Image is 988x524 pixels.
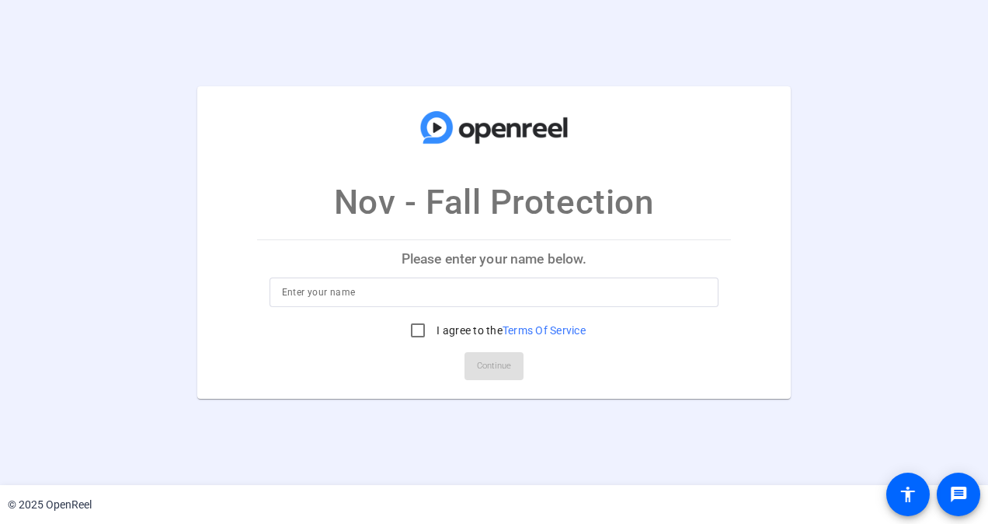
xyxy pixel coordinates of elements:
mat-icon: message [949,485,968,504]
input: Enter your name [282,283,707,302]
mat-icon: accessibility [899,485,917,504]
a: Terms Of Service [503,324,586,337]
p: Please enter your name below. [257,240,732,278]
p: Nov - Fall Protection [334,176,655,228]
label: I agree to the [433,323,586,338]
div: © 2025 OpenReel [8,497,92,513]
img: company-logo [416,102,572,153]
